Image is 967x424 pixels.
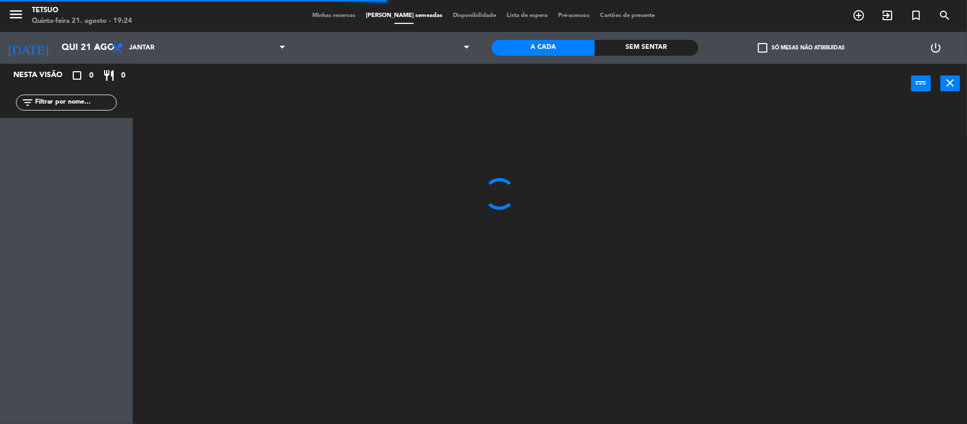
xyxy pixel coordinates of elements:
[944,77,957,89] i: close
[32,16,132,27] div: Quinta-feira 21. agosto - 19:24
[5,69,76,82] div: Nesta visão
[911,75,931,91] button: power_input
[940,75,960,91] button: close
[8,6,24,26] button: menu
[21,96,34,109] i: filter_list
[758,43,768,53] span: check_box_outline_blank
[34,97,116,108] input: Filtrar por nome...
[8,6,24,22] i: menu
[448,13,501,19] span: Disponibilidade
[881,9,894,22] i: exit_to_app
[91,41,104,54] i: arrow_drop_down
[89,70,93,82] span: 0
[915,77,928,89] i: power_input
[492,40,595,56] div: A cada
[930,41,943,54] i: power_settings_new
[595,40,698,56] div: Sem sentar
[102,69,115,82] i: restaurant
[129,44,155,52] span: Jantar
[307,13,361,19] span: Minhas reservas
[553,13,595,19] span: Pré-acessos
[758,43,845,53] label: Só mesas não atribuidas
[32,5,132,16] div: Tetsuo
[71,69,83,82] i: crop_square
[852,9,865,22] i: add_circle_outline
[121,70,125,82] span: 0
[361,13,448,19] span: [PERSON_NAME] semeadas
[501,13,553,19] span: Lista de espera
[938,9,951,22] i: search
[595,13,660,19] span: Cartões de presente
[910,9,922,22] i: turned_in_not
